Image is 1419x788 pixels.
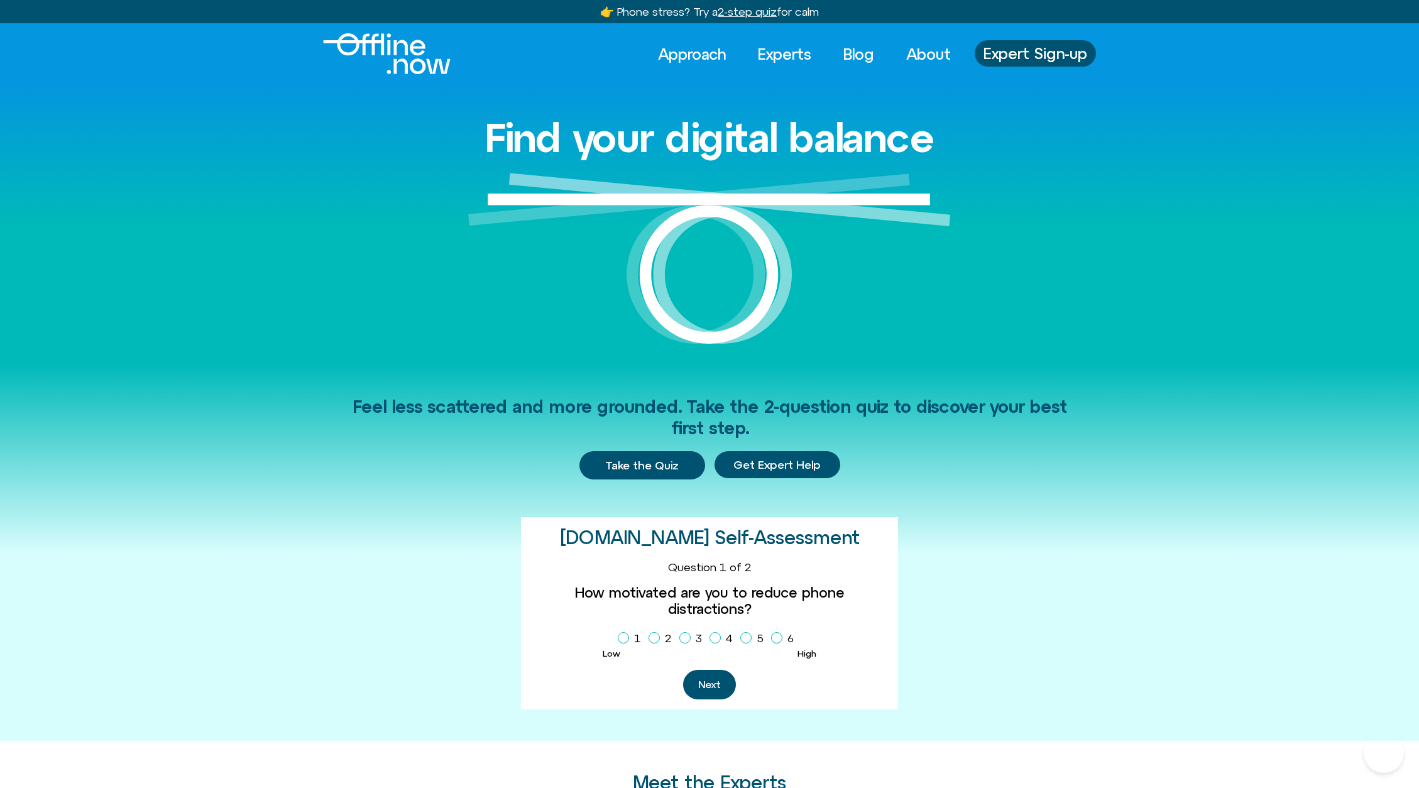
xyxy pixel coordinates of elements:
a: Approach [647,40,737,68]
label: 1 [618,628,646,649]
a: Blog [832,40,885,68]
label: 3 [679,628,707,649]
label: 4 [710,628,738,649]
label: 5 [740,628,769,649]
span: Expert Sign-up [983,45,1087,62]
form: Homepage Sign Up [531,561,888,699]
a: About [895,40,962,68]
label: 2 [649,628,677,649]
a: Get Expert Help [715,451,840,479]
img: Offline.Now logo in white. Text of the words offline.now with a line going through the "O" [323,33,451,74]
nav: Menu [647,40,962,68]
h1: Find your digital balance [485,116,934,160]
span: Get Expert Help [733,459,821,471]
div: Logo [323,33,429,74]
a: Expert Sign-up [975,40,1096,67]
iframe: Botpress [1364,733,1404,773]
img: Graphic of a white circle with a white line balancing on top to represent balance. [468,173,951,364]
div: Get Expert Help [715,451,840,480]
button: Next [683,670,736,699]
a: Experts [747,40,823,68]
span: High [797,648,816,659]
u: 2-step quiz [718,5,777,18]
span: Low [603,648,620,659]
label: 6 [771,628,799,649]
span: Take the Quiz [605,459,679,473]
a: Take the Quiz [579,451,705,480]
a: 👉 Phone stress? Try a2-step quizfor calm [600,5,819,18]
div: Question 1 of 2 [531,561,888,574]
h2: [DOMAIN_NAME] Self-Assessment [560,527,860,548]
label: How motivated are you to reduce phone distractions? [531,584,888,618]
span: Feel less scattered and more grounded. Take the 2-question quiz to discover your best first step. [353,397,1067,438]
